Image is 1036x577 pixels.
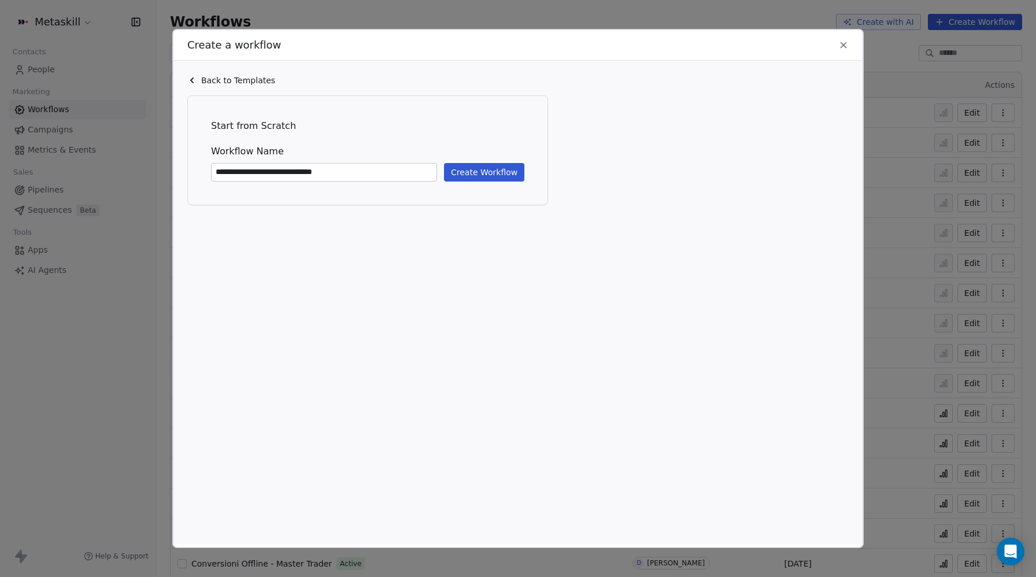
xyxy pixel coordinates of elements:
span: Create a workflow [187,38,281,53]
div: Open Intercom Messenger [997,538,1024,565]
span: Workflow Name [211,145,524,158]
span: Start from Scratch [211,119,524,133]
span: Back to Templates [201,75,275,86]
button: Create Workflow [444,163,524,182]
